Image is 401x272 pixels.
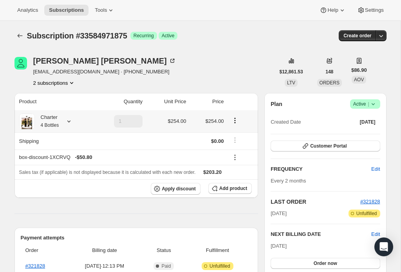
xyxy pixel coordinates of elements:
[33,57,176,65] div: [PERSON_NAME] [PERSON_NAME]
[271,141,380,152] button: Customer Portal
[41,122,59,128] small: 4 Bottles
[320,80,340,86] span: ORDERS
[271,230,371,238] h2: NEXT BILLING DATE
[21,242,67,259] th: Order
[360,198,380,206] button: #321828
[161,263,171,269] span: Paid
[203,169,222,175] span: $203.20
[315,5,350,16] button: Help
[367,163,385,175] button: Edit
[271,165,371,173] h2: FREQUENCY
[371,230,380,238] button: Edit
[356,210,377,217] span: Unfulfilled
[33,68,176,76] span: [EMAIL_ADDRESS][DOMAIN_NAME] · [PHONE_NUMBER]
[21,234,252,242] h2: Payment attempts
[14,30,25,41] button: Subscriptions
[145,246,183,254] span: Status
[280,69,303,75] span: $12,861.53
[151,183,200,195] button: Apply discount
[354,77,364,82] span: AOV
[271,210,287,217] span: [DATE]
[134,33,154,39] span: Recurring
[271,198,360,206] h2: LAST ORDER
[343,33,371,39] span: Create order
[368,101,369,107] span: |
[339,30,376,41] button: Create order
[371,165,380,173] span: Edit
[188,93,226,110] th: Price
[13,5,43,16] button: Analytics
[14,93,91,110] th: Product
[275,66,308,77] button: $12,861.53
[360,119,376,125] span: [DATE]
[208,183,252,194] button: Add product
[325,69,333,75] span: 148
[271,243,287,249] span: [DATE]
[355,117,380,128] button: [DATE]
[95,7,107,13] span: Tools
[374,237,393,256] div: Open Intercom Messenger
[188,246,247,254] span: Fulfillment
[19,153,224,161] div: box-discount-1XCRVQ
[321,66,338,77] button: 148
[360,199,380,204] a: #321828
[287,80,295,86] span: LTV
[19,170,196,175] span: Sales tax (if applicable) is not displayed because it is calculated with each new order.
[365,7,384,13] span: Settings
[14,57,27,69] span: Vinson Lee
[206,118,224,124] span: $254.00
[91,93,145,110] th: Quantity
[33,79,76,87] button: Product actions
[90,5,119,16] button: Tools
[310,143,347,149] span: Customer Portal
[219,185,247,192] span: Add product
[162,186,196,192] span: Apply discount
[49,7,84,13] span: Subscriptions
[168,118,186,124] span: $254.00
[145,93,188,110] th: Unit Price
[352,5,388,16] button: Settings
[211,138,224,144] span: $0.00
[27,31,127,40] span: Subscription #33584971875
[351,66,367,74] span: $86.90
[314,260,337,267] span: Order now
[44,5,89,16] button: Subscriptions
[14,132,91,150] th: Shipping
[229,116,241,125] button: Product actions
[229,136,241,144] button: Shipping actions
[327,7,338,13] span: Help
[210,263,230,269] span: Unfulfilled
[35,113,59,129] div: Charter
[271,258,380,269] button: Order now
[162,33,175,39] span: Active
[25,263,45,269] a: #321828
[271,178,306,184] span: Every 2 months
[271,100,282,108] h2: Plan
[75,153,92,161] span: - $50.80
[69,246,140,254] span: Billing date
[17,7,38,13] span: Analytics
[271,118,301,126] span: Created Date
[69,262,140,270] span: [DATE] · 12:13 PM
[353,100,377,108] span: Active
